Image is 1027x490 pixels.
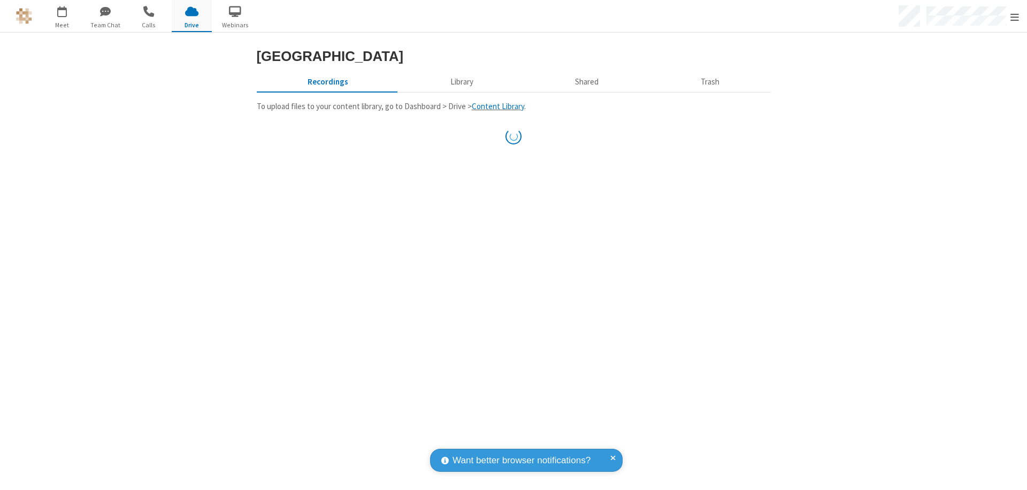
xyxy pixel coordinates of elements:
span: Drive [172,20,212,30]
button: Shared during meetings [524,72,650,92]
button: Recorded meetings [257,72,400,92]
span: Team Chat [85,20,125,30]
img: QA Selenium DO NOT DELETE OR CHANGE [16,8,32,24]
span: Calls [128,20,168,30]
p: To upload files to your content library, go to Dashboard > Drive > . [257,101,771,113]
iframe: Chat [1000,462,1019,483]
button: Trash [650,72,771,92]
span: Webinars [215,20,255,30]
a: Content Library [472,101,524,111]
h3: [GEOGRAPHIC_DATA] [257,49,771,64]
span: Want better browser notifications? [453,454,591,468]
button: Content library [399,72,524,92]
span: Meet [42,20,82,30]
